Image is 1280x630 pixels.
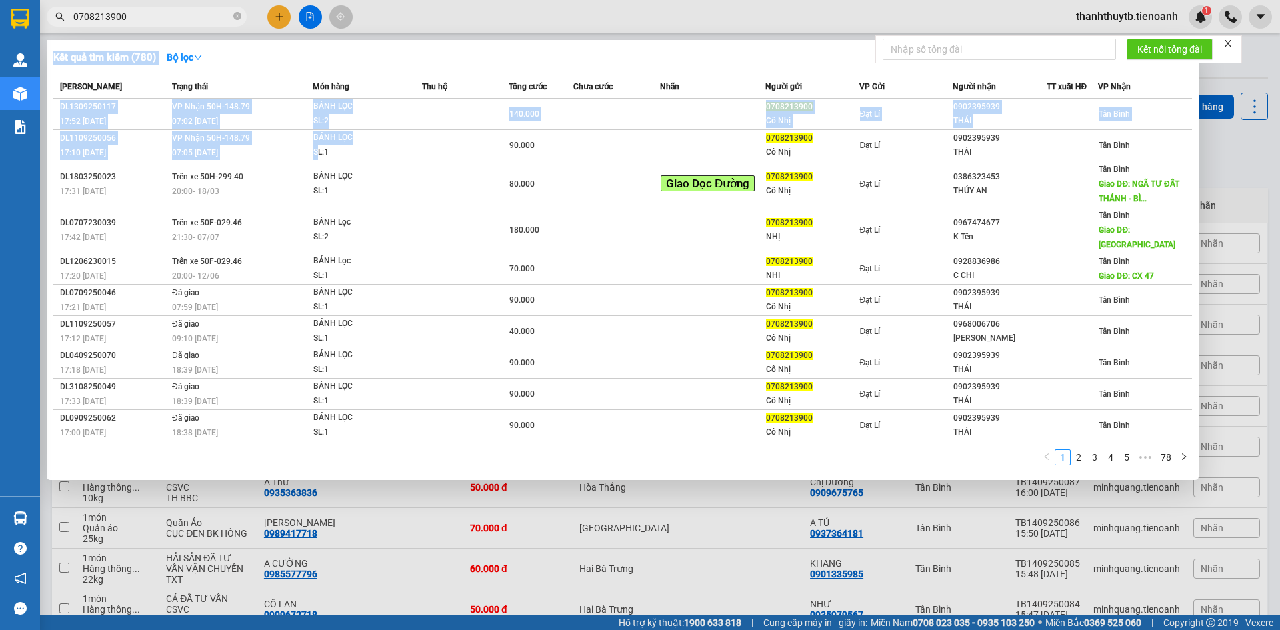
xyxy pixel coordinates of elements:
a: 2 [1071,450,1086,465]
div: 0902395939 [953,286,1046,300]
span: 17:42 [DATE] [60,233,106,242]
span: 90.000 [509,141,535,150]
span: Tân Bình [1099,421,1130,430]
span: 0708213900 [766,382,813,391]
div: DL0909250062 [60,411,168,425]
span: question-circle [14,542,27,555]
div: SL: 1 [313,331,413,346]
button: left [1039,449,1055,465]
span: 07:05 [DATE] [172,148,218,157]
div: BÁNH LỌC [313,169,413,184]
span: Đạt Lí [860,358,881,367]
span: VP Nhận 50H-148.79 [172,133,250,143]
span: 09:10 [DATE] [172,334,218,343]
span: Chưa cước [573,82,613,91]
span: Đạt Lí [860,109,881,119]
div: Cô Nhị [766,114,859,128]
div: DL1309250117 [60,100,168,114]
span: Trên xe 50H-299.40 [172,172,243,181]
div: THÁI [953,425,1046,439]
div: SL: 2 [313,114,413,129]
span: 20:00 - 18/03 [172,187,219,196]
span: search [55,12,65,21]
span: Đã giao [172,288,199,297]
span: 17:18 [DATE] [60,365,106,375]
img: warehouse-icon [13,53,27,67]
div: SL: 2 [313,230,413,245]
span: ••• [1135,449,1156,465]
div: Cô Nhị [766,145,859,159]
span: 17:20 [DATE] [60,271,106,281]
span: left [1043,453,1051,461]
div: SL: 1 [313,394,413,409]
input: Tìm tên, số ĐT hoặc mã đơn [73,9,231,24]
button: Kết nối tổng đài [1127,39,1213,60]
span: VP Gửi [859,82,885,91]
span: [PERSON_NAME] [60,82,122,91]
div: DL0709250046 [60,286,168,300]
div: BÁNH LỌC [313,411,413,425]
span: Người gửi [765,82,802,91]
div: THÁI [953,300,1046,314]
span: VP Nhận 50H-148.79 [172,102,250,111]
span: down [193,53,203,62]
span: 17:10 [DATE] [60,148,106,157]
strong: Bộ lọc [167,52,203,63]
span: 90.000 [509,295,535,305]
div: BÁNH LỌC [313,348,413,363]
span: 0708213900 [766,102,813,111]
span: Đạt Lí [860,225,881,235]
span: 18:39 [DATE] [172,397,218,406]
a: 4 [1103,450,1118,465]
span: Món hàng [313,82,349,91]
span: Tân Bình [1099,141,1130,150]
img: warehouse-icon [13,511,27,525]
div: SL: 1 [313,145,413,160]
div: DL1109250057 [60,317,168,331]
span: 0708213900 [766,172,813,181]
li: 4 [1103,449,1119,465]
input: Nhập số tổng đài [883,39,1116,60]
img: logo-vxr [11,9,29,29]
span: 07:02 [DATE] [172,117,218,126]
span: Tân Bình [1099,109,1130,119]
span: 0708213900 [766,257,813,266]
div: THÁI [953,145,1046,159]
span: 70.000 [509,264,535,273]
div: BÁNH LỌC [313,317,413,331]
div: BÁNH LỌC [313,131,413,145]
li: 1 [1055,449,1071,465]
div: THÁI [953,394,1046,408]
span: 0708213900 [766,133,813,143]
a: 3 [1087,450,1102,465]
span: message [14,602,27,615]
span: notification [14,572,27,585]
span: Giao Dọc Đường [661,175,755,191]
span: Đạt Lí [860,179,881,189]
span: Tân Bình [1099,211,1130,220]
span: Tân Bình [1099,257,1130,266]
div: DL0409250070 [60,349,168,363]
div: 0967474677 [953,216,1046,230]
h3: Kết quả tìm kiếm ( 780 ) [53,51,156,65]
span: 17:33 [DATE] [60,397,106,406]
span: Đạt Lí [860,327,881,336]
div: 0928836986 [953,255,1046,269]
div: DL1803250023 [60,170,168,184]
div: Cô Nhị [766,363,859,377]
span: Đạt Lí [860,389,881,399]
span: 90.000 [509,358,535,367]
div: SL: 1 [313,363,413,377]
div: 0902395939 [953,380,1046,394]
span: 0708213900 [766,413,813,423]
span: Thu hộ [422,82,447,91]
span: TT xuất HĐ [1047,82,1087,91]
div: THÁI [953,114,1046,128]
div: SL: 1 [313,300,413,315]
div: BÁNH LỌC [313,99,413,114]
img: warehouse-icon [13,87,27,101]
div: Cô Nhị [766,300,859,314]
li: 2 [1071,449,1087,465]
span: 17:12 [DATE] [60,334,106,343]
div: BÁNH Lọc [313,254,413,269]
